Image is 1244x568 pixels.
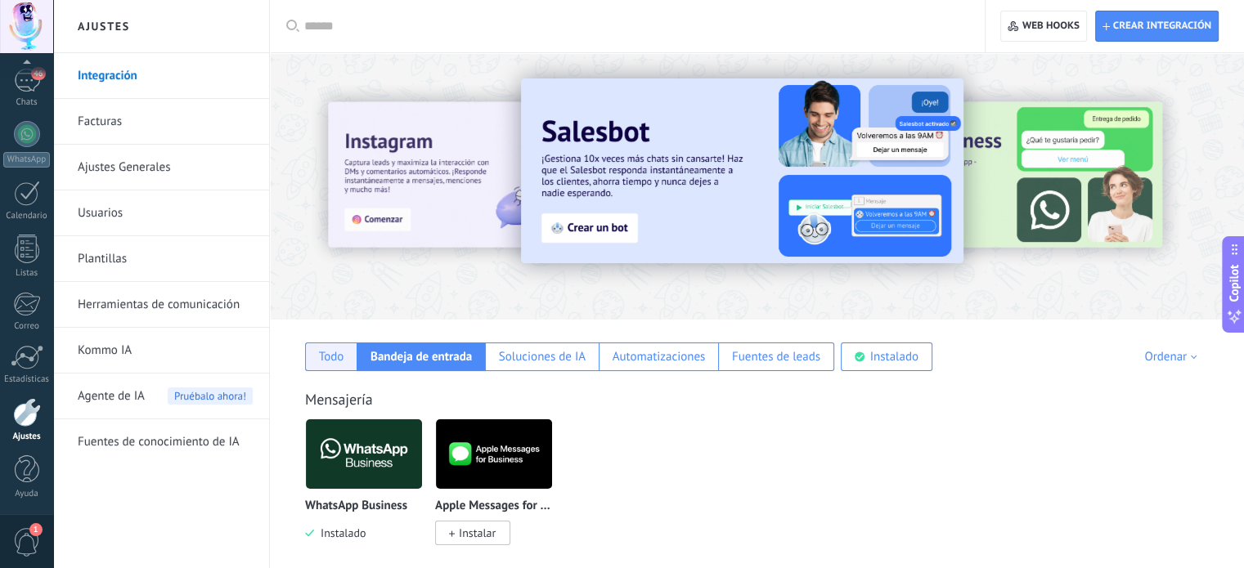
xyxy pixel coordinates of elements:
[1226,264,1242,302] span: Copilot
[78,328,253,373] a: Kommo IA
[732,349,820,365] div: Fuentes de leads
[870,349,918,365] div: Instalado
[53,282,269,328] li: Herramientas de comunicación
[436,414,552,494] img: logo_main.png
[53,236,269,282] li: Plantillas
[78,145,253,190] a: Ajustes Generales
[53,328,269,373] li: Kommo IA
[3,211,51,221] div: Calendario
[306,414,422,494] img: logo_main.png
[319,349,344,365] div: Todo
[1113,20,1211,33] span: Crear integración
[78,373,253,419] a: Agente de IAPruébalo ahora!
[53,53,269,99] li: Integración
[78,236,253,282] a: Plantillas
[78,419,253,465] a: Fuentes de conocimiento de IA
[3,97,51,108] div: Chats
[435,418,565,565] div: Apple Messages for Business
[305,418,435,565] div: WhatsApp Business
[29,523,43,536] span: 1
[3,432,51,442] div: Ajustes
[53,145,269,190] li: Ajustes Generales
[305,390,373,409] a: Mensajería
[435,499,553,513] p: Apple Messages for Business
[1000,11,1086,42] button: Web hooks
[305,499,407,513] p: WhatsApp Business
[1144,349,1202,365] div: Ordenar
[613,349,706,365] div: Automatizaciones
[3,489,51,499] div: Ayuda
[814,102,1162,248] img: Slide 3
[521,78,963,263] img: Slide 2
[78,99,253,145] a: Facturas
[3,268,51,279] div: Listas
[3,374,51,385] div: Estadísticas
[78,373,145,419] span: Agente de IA
[78,190,253,236] a: Usuarios
[3,152,50,168] div: WhatsApp
[499,349,586,365] div: Soluciones de IA
[1022,20,1080,33] span: Web hooks
[371,349,472,365] div: Bandeja de entrada
[53,99,269,145] li: Facturas
[53,419,269,464] li: Fuentes de conocimiento de IA
[1095,11,1219,42] button: Crear integración
[78,53,253,99] a: Integración
[78,282,253,328] a: Herramientas de comunicación
[328,102,676,248] img: Slide 1
[168,387,253,405] span: Pruébalo ahora!
[3,321,51,332] div: Correo
[53,190,269,236] li: Usuarios
[53,373,269,419] li: Agente de IA
[314,526,366,540] span: Instalado
[459,526,496,540] span: Instalar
